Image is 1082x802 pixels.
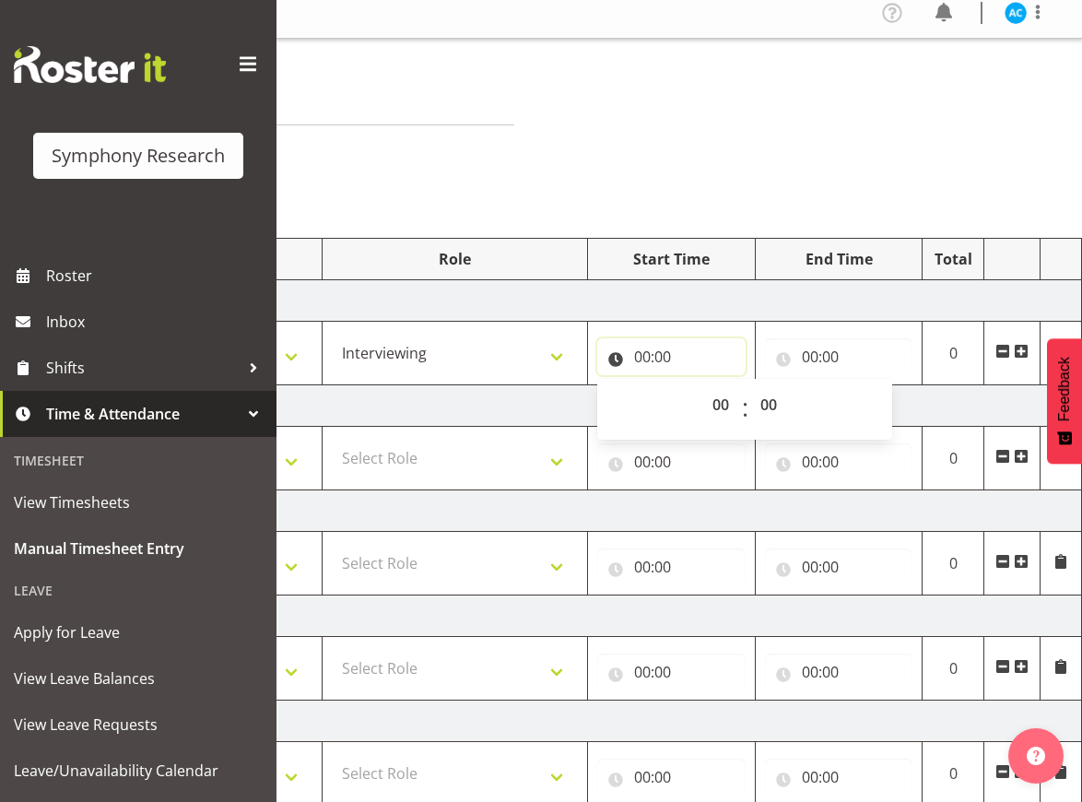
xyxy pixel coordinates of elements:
[5,655,272,702] a: View Leave Balances
[923,637,984,701] td: 0
[5,609,272,655] a: Apply for Leave
[5,748,272,794] a: Leave/Unavailability Calendar
[1005,2,1027,24] img: abbey-craib10174.jpg
[765,248,913,270] div: End Time
[5,479,272,525] a: View Timesheets
[5,442,272,479] div: Timesheet
[46,308,267,336] span: Inbox
[923,532,984,596] td: 0
[923,322,984,385] td: 0
[597,248,746,270] div: Start Time
[923,427,984,490] td: 0
[597,548,746,585] input: Click to select...
[765,338,913,375] input: Click to select...
[597,759,746,796] input: Click to select...
[14,619,263,646] span: Apply for Leave
[1047,338,1082,464] button: Feedback - Show survey
[46,262,267,289] span: Roster
[14,535,263,562] span: Manual Timesheet Entry
[765,443,913,480] input: Click to select...
[332,248,578,270] div: Role
[765,548,913,585] input: Click to select...
[5,525,272,572] a: Manual Timesheet Entry
[742,386,748,432] span: :
[5,702,272,748] a: View Leave Requests
[597,654,746,690] input: Click to select...
[46,400,240,428] span: Time & Attendance
[597,338,746,375] input: Click to select...
[765,759,913,796] input: Click to select...
[14,665,263,692] span: View Leave Balances
[765,654,913,690] input: Click to select...
[5,572,272,609] div: Leave
[14,46,166,83] img: Rosterit website logo
[597,443,746,480] input: Click to select...
[1027,747,1045,765] img: help-xxl-2.png
[52,142,225,170] div: Symphony Research
[14,489,263,516] span: View Timesheets
[932,248,974,270] div: Total
[14,711,263,738] span: View Leave Requests
[1056,357,1073,421] span: Feedback
[14,757,263,784] span: Leave/Unavailability Calendar
[46,354,240,382] span: Shifts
